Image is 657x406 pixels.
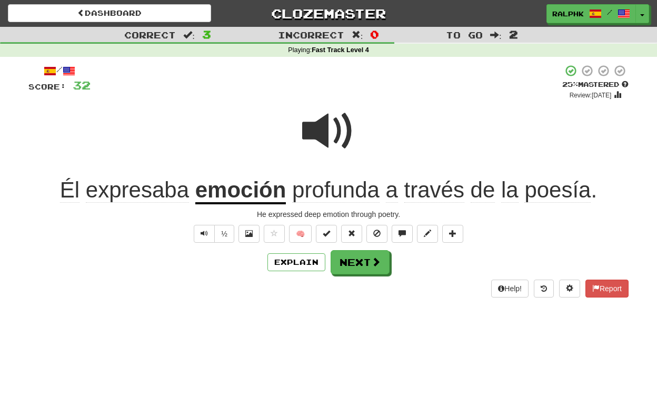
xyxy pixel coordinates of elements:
[264,225,285,243] button: Favorite sentence (alt+f)
[562,80,629,90] div: Mastered
[534,280,554,298] button: Round history (alt+y)
[214,225,234,243] button: ½
[202,28,211,41] span: 3
[316,225,337,243] button: Set this sentence to 100% Mastered (alt+m)
[490,31,502,39] span: :
[86,177,189,203] span: expresaba
[546,4,636,23] a: RalphK /
[562,80,578,88] span: 25 %
[227,4,430,23] a: Clozemaster
[471,177,495,203] span: de
[370,28,379,41] span: 0
[289,225,312,243] button: 🧠
[392,225,413,243] button: Discuss sentence (alt+u)
[446,29,483,40] span: To go
[194,225,215,243] button: Play sentence audio (ctl+space)
[524,177,591,203] span: poesía
[366,225,387,243] button: Ignore sentence (alt+i)
[404,177,464,203] span: través
[124,29,176,40] span: Correct
[607,8,612,16] span: /
[28,209,629,220] div: He expressed deep emotion through poetry.
[8,4,211,22] a: Dashboard
[585,280,629,298] button: Report
[417,225,438,243] button: Edit sentence (alt+d)
[183,31,195,39] span: :
[442,225,463,243] button: Add to collection (alt+a)
[501,177,519,203] span: la
[312,46,369,54] strong: Fast Track Level 4
[278,29,344,40] span: Incorrect
[73,78,91,92] span: 32
[352,31,363,39] span: :
[570,92,612,99] small: Review: [DATE]
[491,280,529,298] button: Help!
[238,225,260,243] button: Show image (alt+x)
[267,253,325,271] button: Explain
[192,225,234,243] div: Text-to-speech controls
[28,64,91,77] div: /
[286,177,597,203] span: .
[331,250,390,274] button: Next
[60,177,79,203] span: Él
[28,82,66,91] span: Score:
[386,177,398,203] span: a
[195,177,286,204] u: emoción
[509,28,518,41] span: 2
[552,9,584,18] span: RalphK
[341,225,362,243] button: Reset to 0% Mastered (alt+r)
[292,177,380,203] span: profunda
